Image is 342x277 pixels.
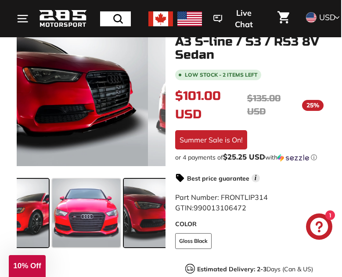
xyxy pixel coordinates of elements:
span: Low stock - 2 items left [185,72,258,78]
span: i [252,174,260,182]
a: Cart [272,4,295,34]
strong: Estimated Delivery: 2-3 [197,265,266,273]
div: Summer Sale is On! [175,130,247,149]
inbox-online-store-chat: Shopify online store chat [303,213,335,242]
span: Part Number: FRONTLIP314 GTIN: [175,193,268,212]
label: COLOR [175,220,324,229]
div: 10% Off [9,255,46,277]
span: Live Chat [227,7,261,30]
div: or 4 payments of$25.25 USDwithSezzle Click to learn more about Sezzle [175,153,324,162]
span: $101.00 USD [175,89,221,122]
button: Live Chat [202,2,272,35]
span: 10% Off [13,262,41,270]
p: Days (Can & US) [197,265,313,274]
strong: Best price guarantee [187,174,249,182]
span: 990013106472 [194,203,246,212]
img: Sezzle [277,154,309,162]
span: 25% [302,100,324,111]
input: Search [100,11,131,26]
div: or 4 payments of with [175,153,324,162]
span: USD [319,12,335,22]
span: $135.00 USD [247,93,281,117]
h1: Front Lip Splitter - [DATE]-[DATE] Audi A3 / A3 S-line / S3 / RS3 8V Sedan [175,8,324,62]
img: Logo_285_Motorsport_areodynamics_components [39,8,87,29]
span: $25.25 USD [223,152,265,161]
